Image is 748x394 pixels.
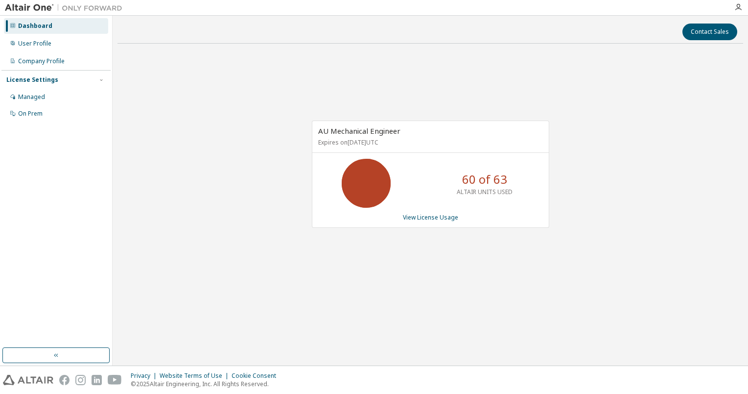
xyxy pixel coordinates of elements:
[92,375,102,385] img: linkedin.svg
[131,380,282,388] p: © 2025 Altair Engineering, Inc. All Rights Reserved.
[18,22,52,30] div: Dashboard
[3,375,53,385] img: altair_logo.svg
[462,171,507,188] p: 60 of 63
[318,138,540,147] p: Expires on [DATE] UTC
[131,372,160,380] div: Privacy
[318,126,400,136] span: AU Mechanical Engineer
[18,93,45,101] div: Managed
[160,372,232,380] div: Website Terms of Use
[18,57,65,65] div: Company Profile
[18,40,51,48] div: User Profile
[59,375,70,385] img: facebook.svg
[5,3,127,13] img: Altair One
[6,76,58,84] div: License Settings
[232,372,282,380] div: Cookie Consent
[682,24,737,40] button: Contact Sales
[403,213,458,222] a: View License Usage
[457,188,513,196] p: ALTAIR UNITS USED
[75,375,86,385] img: instagram.svg
[18,110,43,118] div: On Prem
[108,375,122,385] img: youtube.svg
